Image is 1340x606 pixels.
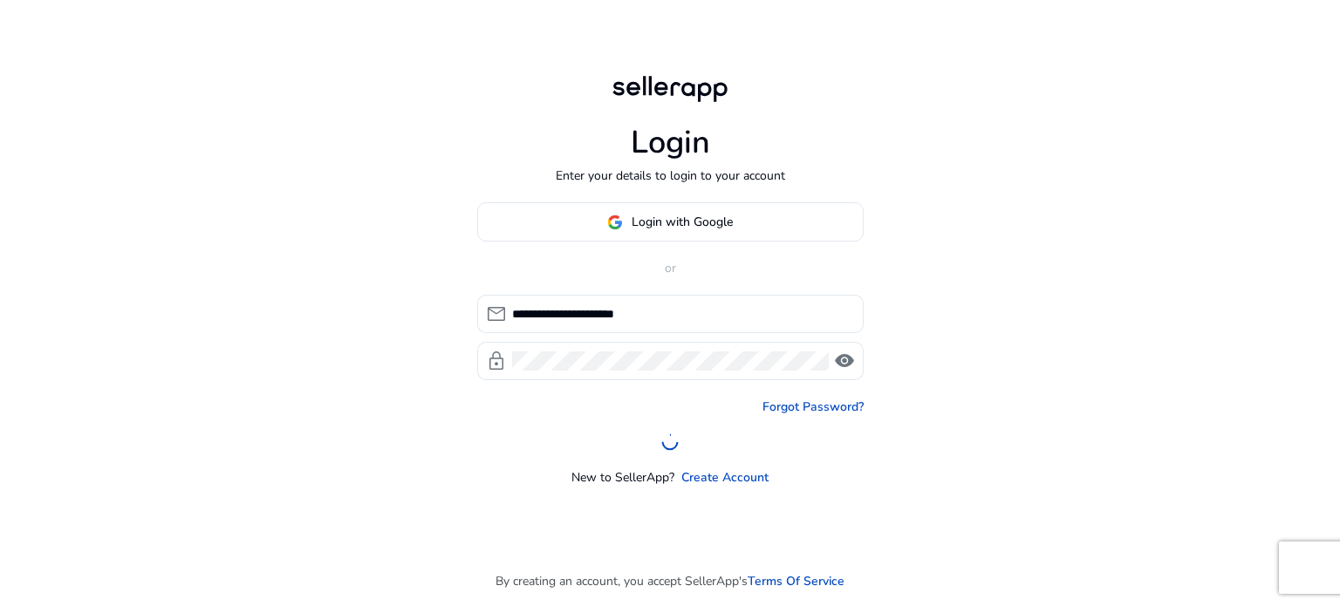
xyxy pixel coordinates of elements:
[631,124,710,161] h1: Login
[632,213,733,231] span: Login with Google
[681,468,769,487] a: Create Account
[556,167,785,185] p: Enter your details to login to your account
[748,572,844,590] a: Terms Of Service
[486,351,507,371] span: lock
[762,398,864,416] a: Forgot Password?
[477,259,864,277] p: or
[571,468,674,487] p: New to SellerApp?
[607,214,623,230] img: google-logo.svg
[834,351,855,371] span: visibility
[477,202,864,242] button: Login with Google
[486,303,507,324] span: mail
